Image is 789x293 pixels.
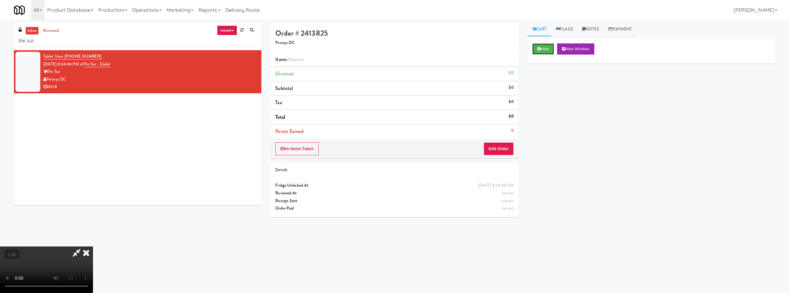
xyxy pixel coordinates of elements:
li: Tablet User· [PHONE_NUMBER][DATE] 8:24:48 PM atThe Sur - CoolerThe SurPennys DC00:18 [14,50,261,93]
div: $0 [509,113,513,120]
span: [DATE] 8:24:48 PM at [43,61,83,67]
button: No Items Taken [275,142,319,155]
span: Items [275,56,304,63]
div: [DATE] 8:24:48 PM [478,182,514,189]
div: Order Paid [275,205,513,212]
span: Total [275,113,285,121]
button: Edit Order [484,142,514,155]
span: Tax [275,99,282,106]
div: Details [275,166,513,174]
span: Points Earned [275,128,303,135]
a: reviewed [42,27,61,35]
div: Receipt Sent [275,197,513,205]
a: Payment [604,22,636,36]
span: · [PHONE_NUMBER] [63,53,101,59]
button: Hide [532,43,554,55]
div: Fridge Unlocked At [275,182,513,189]
span: Discount [275,70,294,77]
span: Subtotal [275,85,293,92]
div: Reviewed At [275,189,513,197]
span: (0 ) [287,56,304,63]
div: $0 [509,69,513,77]
h5: Pennys DC [275,41,513,45]
a: Flags [551,22,578,36]
div: $0 [509,84,513,91]
span: not yet [502,205,514,211]
button: New Window [557,43,594,55]
div: $0 [509,98,513,106]
img: Micromart [14,5,25,16]
div: 00:18 [43,83,257,91]
div: The Sur [43,68,257,76]
ng-pluralize: items [291,56,303,63]
div: Pennys DC [43,76,257,83]
input: Search vision orders [19,35,257,47]
h4: Order # 2413825 [275,29,513,37]
span: not yet [502,190,514,196]
a: Cart [528,22,552,36]
div: 0 [511,127,514,135]
a: Notes [578,22,604,36]
a: recent [217,25,237,35]
span: not yet [502,198,514,204]
a: inbox [26,27,38,35]
a: The Sur - Cooler [83,61,111,67]
a: Tablet User· [PHONE_NUMBER] [43,53,101,60]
